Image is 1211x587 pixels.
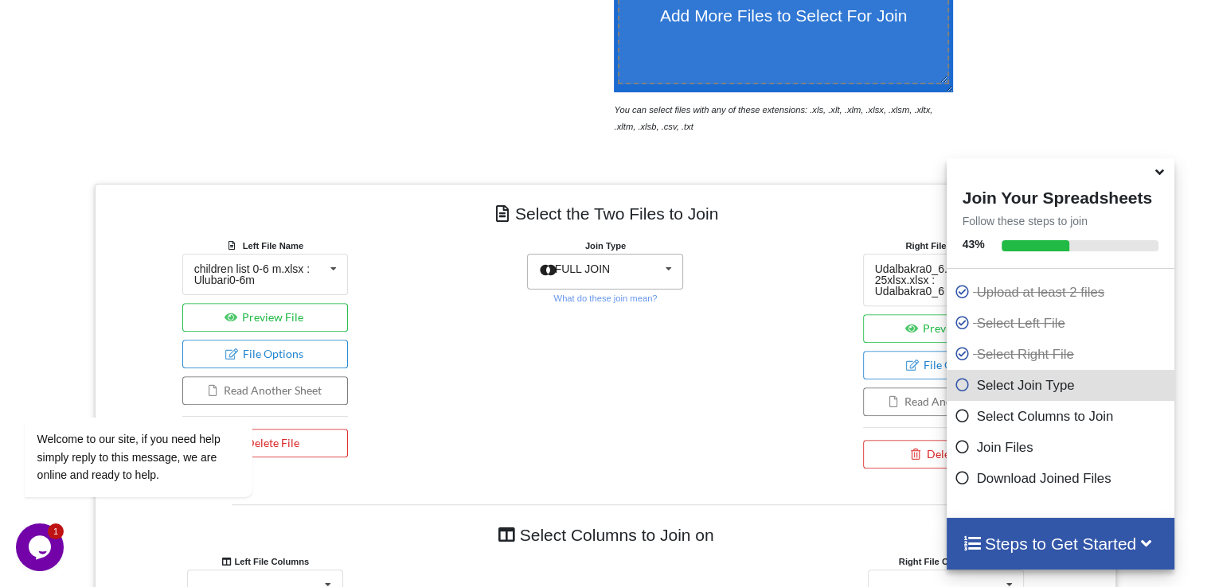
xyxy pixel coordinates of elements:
[955,313,1171,333] p: Select Left File
[955,282,1171,302] p: Upload at least 2 files
[863,387,1029,416] button: Read Another Sheet
[863,440,1029,468] button: Delete File
[955,375,1171,395] p: Select Join Type
[243,241,303,251] b: Left File Name
[553,293,657,303] small: What do these join mean?
[905,241,986,251] b: Right File Name
[585,241,626,251] b: Join Type
[955,468,1171,488] p: Download Joined Files
[963,534,1159,554] h4: Steps to Get Started
[947,184,1175,208] h4: Join Your Spreadsheets
[899,557,994,566] b: Right File Columns
[614,105,932,131] i: You can select files with any of these extensions: .xls, .xlt, .xlm, .xlsx, .xlsm, .xltx, .xltm, ...
[955,406,1171,426] p: Select Columns to Join
[16,274,303,515] iframe: chat widget
[660,6,907,25] span: Add More Files to Select For Join
[221,557,310,566] b: Left File Columns
[863,351,1029,379] button: File Options
[963,238,985,251] b: 43 %
[194,263,324,286] div: children list 0-6 m.xlsx : Ulubari0-6m
[955,344,1171,364] p: Select Right File
[955,437,1171,457] p: Join Files
[232,517,979,553] h4: Select Columns to Join on
[555,262,611,275] span: FULL JOIN
[16,523,67,571] iframe: chat widget
[863,314,1029,343] button: Preview File
[947,213,1175,229] p: Follow these steps to join
[875,263,1005,297] div: Udalbakra0_6. Aug-25xlsx.xlsx : Udalbakra0_6
[107,196,1104,231] h4: Select the Two Files to Join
